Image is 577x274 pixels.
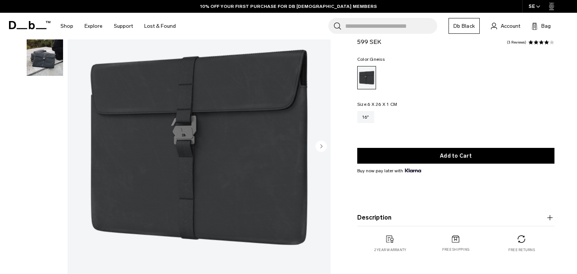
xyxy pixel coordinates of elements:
span: 6 X 26 X 1 CM [367,102,397,107]
img: {"height" => 20, "alt" => "Klarna"} [405,169,421,172]
a: Explore [85,13,103,39]
p: 2 year warranty [374,247,406,253]
a: Lost & Found [144,13,176,39]
a: Db Black [449,18,480,34]
a: Account [491,21,520,30]
p: Free shipping [442,247,470,252]
a: 16" [357,111,374,123]
button: essential_laptop_sleeve_16_gneiss_1.png [26,30,63,76]
a: Shop [60,13,73,39]
button: Description [357,213,554,222]
a: Gneiss [357,66,376,89]
legend: Color: [357,57,385,62]
a: 3 reviews [507,41,526,44]
nav: Main Navigation [55,13,181,39]
span: Bag [541,22,551,30]
span: Account [501,22,520,30]
span: 599 SEK [357,38,381,45]
img: essential_laptop_sleeve_16_gneiss_1.png [27,31,63,76]
legend: Size: [357,102,397,107]
span: Buy now pay later with [357,167,421,174]
button: Add to Cart [357,148,554,164]
a: Support [114,13,133,39]
button: Bag [532,21,551,30]
a: 10% OFF YOUR FIRST PURCHASE FOR DB [DEMOGRAPHIC_DATA] MEMBERS [200,3,377,10]
span: Gneiss [370,57,385,62]
button: Next slide [316,141,327,154]
p: Free returns [508,247,535,253]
